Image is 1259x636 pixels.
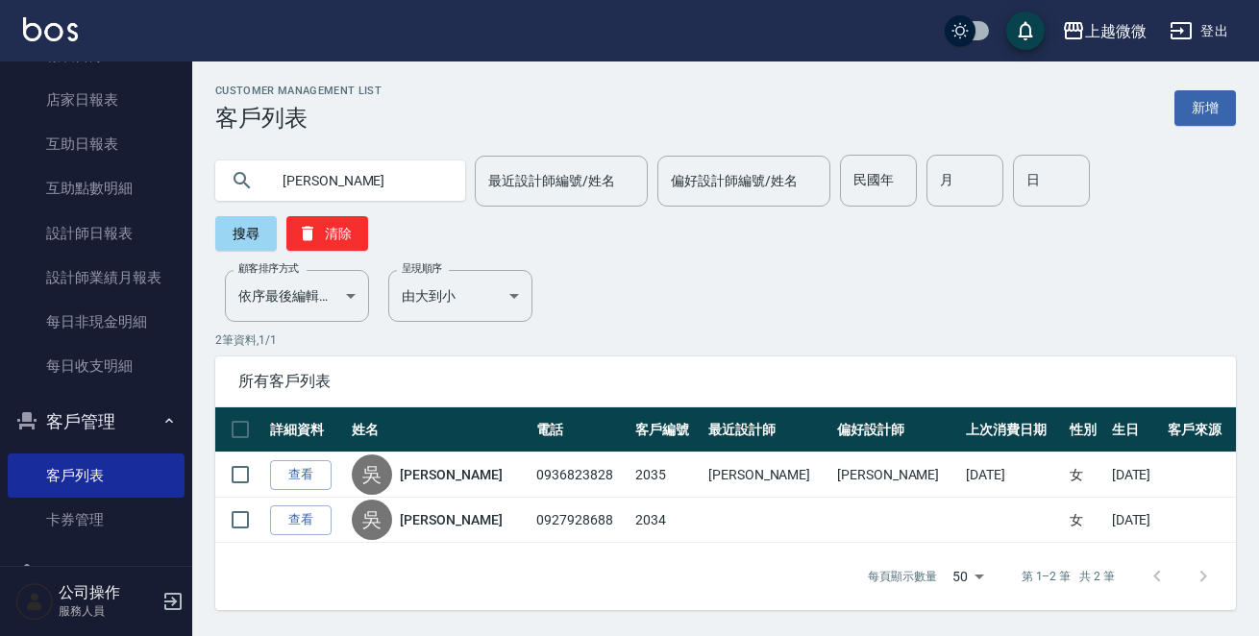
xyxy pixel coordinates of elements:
p: 第 1–2 筆 共 2 筆 [1022,568,1115,585]
a: 查看 [270,505,332,535]
a: 店家日報表 [8,78,185,122]
a: 卡券管理 [8,498,185,542]
button: 員工及薪資 [8,550,185,600]
a: 設計師日報表 [8,211,185,256]
a: 查看 [270,460,332,490]
button: 清除 [286,216,368,251]
div: 依序最後編輯時間 [225,270,369,322]
div: 上越微微 [1085,19,1147,43]
td: 0927928688 [531,498,630,543]
button: save [1006,12,1045,50]
label: 顧客排序方式 [238,261,299,276]
a: 互助點數明細 [8,166,185,210]
th: 上次消費日期 [961,407,1065,453]
td: 0936823828 [531,453,630,498]
td: [DATE] [961,453,1065,498]
label: 呈現順序 [402,261,442,276]
a: 客戶列表 [8,453,185,498]
td: [DATE] [1107,453,1163,498]
h5: 公司操作 [59,583,157,602]
span: 所有客戶列表 [238,372,1213,391]
img: Logo [23,17,78,41]
h3: 客戶列表 [215,105,382,132]
a: 每日非現金明細 [8,300,185,344]
div: 50 [945,550,991,602]
td: 2034 [630,498,704,543]
p: 每頁顯示數量 [868,568,937,585]
div: 吳 [352,500,392,540]
p: 服務人員 [59,602,157,620]
a: [PERSON_NAME] [400,510,502,529]
th: 性別 [1065,407,1107,453]
p: 2 筆資料, 1 / 1 [215,331,1236,349]
button: 上越微微 [1054,12,1154,51]
td: [DATE] [1107,498,1163,543]
a: 每日收支明細 [8,344,185,388]
th: 電話 [531,407,630,453]
td: [PERSON_NAME] [704,453,832,498]
td: [PERSON_NAME] [832,453,961,498]
th: 客戶來源 [1163,407,1236,453]
div: 由大到小 [388,270,532,322]
a: 設計師業績月報表 [8,256,185,300]
td: 女 [1065,498,1107,543]
a: 互助日報表 [8,122,185,166]
a: [PERSON_NAME] [400,465,502,484]
h2: Customer Management List [215,85,382,97]
th: 客戶編號 [630,407,704,453]
img: Person [15,582,54,621]
a: 新增 [1174,90,1236,126]
input: 搜尋關鍵字 [269,155,450,207]
th: 最近設計師 [704,407,832,453]
button: 客戶管理 [8,397,185,447]
td: 2035 [630,453,704,498]
th: 偏好設計師 [832,407,961,453]
th: 生日 [1107,407,1163,453]
button: 搜尋 [215,216,277,251]
th: 詳細資料 [265,407,347,453]
td: 女 [1065,453,1107,498]
button: 登出 [1162,13,1236,49]
div: 吳 [352,454,392,495]
th: 姓名 [347,407,531,453]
